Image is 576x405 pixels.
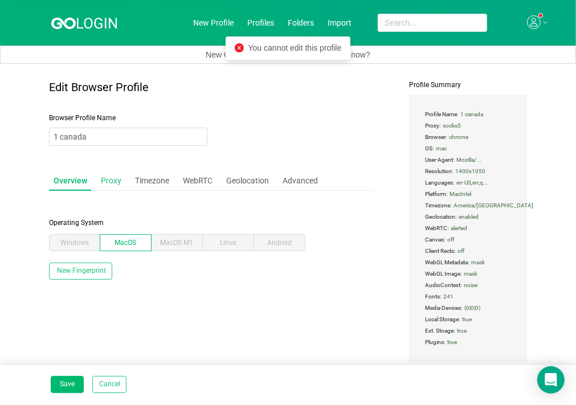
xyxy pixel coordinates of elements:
[537,366,565,394] div: Open Intercom Messenger
[49,217,374,228] span: Operating System
[423,132,513,143] span: Browser:
[450,188,471,200] span: MacIntel
[248,43,342,52] span: You cannot edit this profile
[267,239,292,247] span: Android
[443,120,461,132] span: socks5
[436,142,447,154] span: mac
[456,154,481,166] span: Mozilla/...
[464,302,480,314] span: ( 0 | 0 | 0 )
[247,18,274,27] a: Profiles
[457,325,467,337] span: true
[423,223,513,234] span: WebRTC:
[60,239,89,247] span: Windows
[423,337,513,348] span: Plugins:
[443,291,454,302] span: 241
[378,14,487,32] input: Search...
[471,256,485,268] span: mask
[423,143,513,154] span: OS:
[456,177,488,189] span: en-US,en;q...
[455,165,485,177] span: 1400x1050
[423,109,513,120] span: Profile Name:
[423,177,513,189] span: Languages:
[423,268,513,280] span: WebGL Image:
[161,239,194,247] span: MacOS M1
[409,81,527,89] span: Profile Summary
[178,170,217,191] div: WebRTC
[539,14,542,17] sup: 1
[423,291,513,302] span: Fonts:
[454,199,533,211] span: America/[GEOGRAPHIC_DATA]
[423,302,513,314] span: Media Devices:
[423,314,513,325] span: Local Storage:
[423,257,513,268] span: WebGL Metadata:
[423,234,513,246] span: Canvas:
[220,239,236,247] span: Linux
[449,131,468,143] span: chrome
[457,245,464,257] span: off
[51,376,84,393] button: Save
[328,18,352,27] a: Import
[423,166,513,177] span: Resolution:
[423,325,513,337] span: Ext. Stoage:
[193,18,234,27] a: New Profile
[423,189,513,200] span: Platform:
[49,81,374,94] h1: Edit Browser Profile
[423,154,513,166] span: User-Agent:
[423,280,513,291] span: AudioContext:
[423,200,513,211] span: Timezone:
[222,170,273,191] div: Geolocation
[459,211,479,223] span: enabled
[464,279,477,291] span: noise
[447,336,457,348] span: true
[278,170,322,191] div: Advanced
[423,246,513,257] span: Client Rects:
[460,108,483,120] span: 1 canada
[423,211,513,223] span: Geolocation:
[451,222,467,234] span: alerted
[423,120,513,132] span: Proxy:
[130,170,174,191] div: Timezone
[49,170,92,191] div: Overview
[92,376,126,393] button: Cancel
[115,239,137,247] span: MacOS
[288,18,314,27] a: Folders
[462,313,472,325] span: true
[49,114,207,122] span: Browser Profile Name
[96,170,126,191] div: Proxy
[49,263,112,280] button: New Fingerprint
[235,43,244,52] i: icon: close-circle
[447,234,454,246] span: off
[464,268,477,280] span: mask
